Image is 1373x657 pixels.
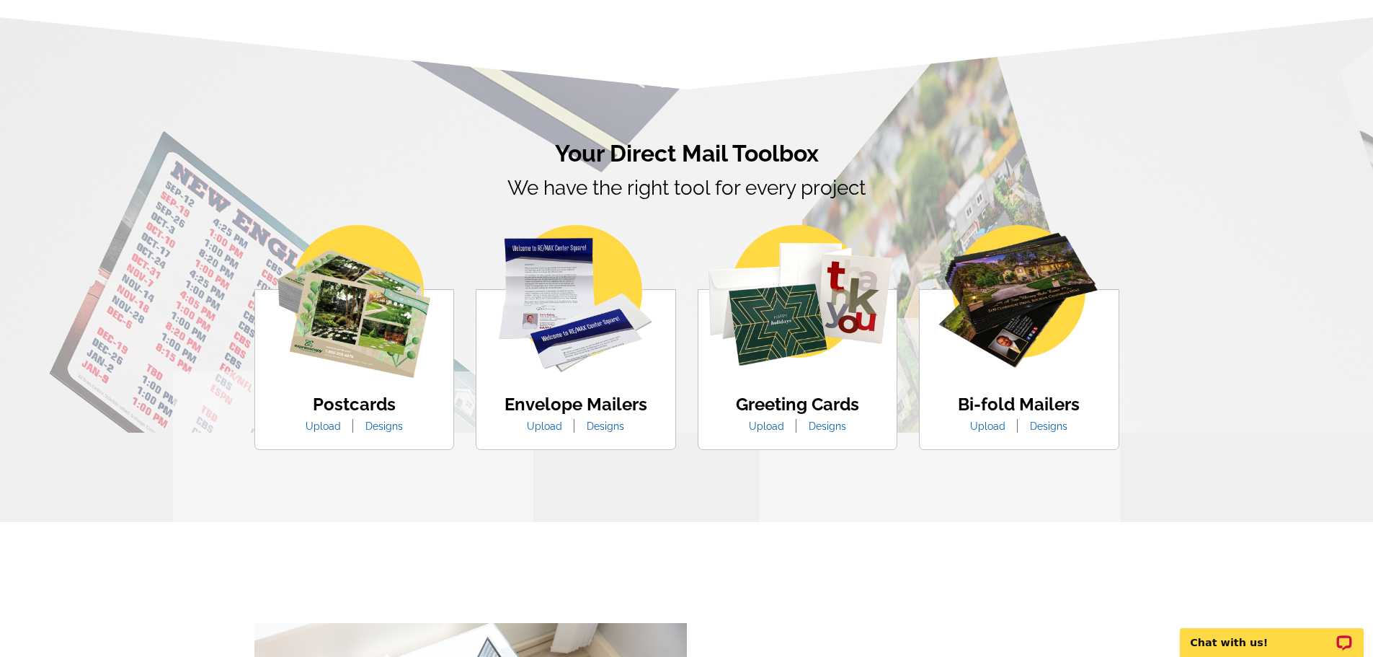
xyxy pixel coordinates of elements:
h4: Greeting Cards [736,394,859,415]
h2: Your Direct Mail Toolbox [254,140,1119,167]
a: Upload [959,420,1016,432]
a: Designs [576,420,635,432]
img: bio-fold-mailer.png [937,225,1101,370]
a: Upload [516,420,573,432]
a: Designs [355,420,414,432]
a: Designs [1019,420,1078,432]
a: Designs [798,420,857,432]
a: Upload [738,420,795,432]
h4: Bi-fold Mailers [958,394,1080,415]
iframe: LiveChat chat widget [1170,612,1373,657]
img: greeting-cards.png [702,225,892,367]
p: We have the right tool for every project [254,173,1119,243]
h4: Envelope Mailers [505,394,647,415]
img: envelope-mailer.png [499,225,652,372]
a: Upload [295,420,352,432]
img: postcards.png [277,225,430,378]
h4: Postcards [295,394,414,415]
